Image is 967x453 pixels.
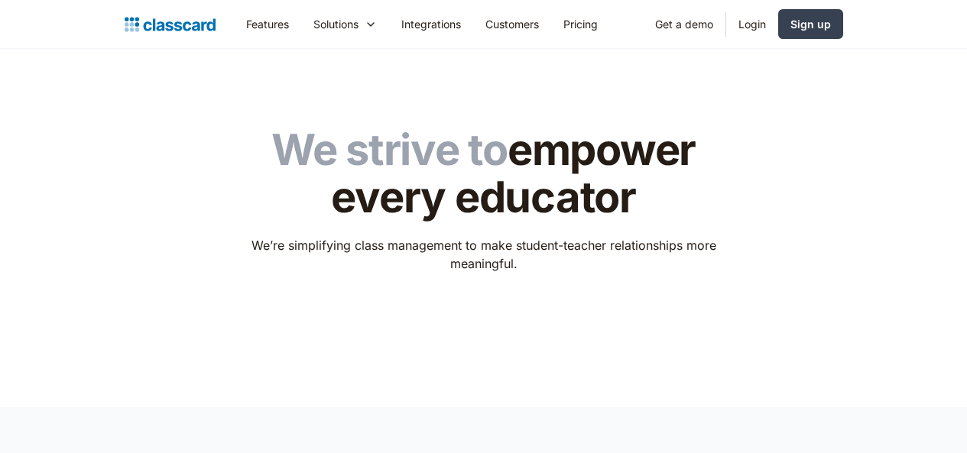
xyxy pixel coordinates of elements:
a: Login [726,7,778,41]
a: Customers [473,7,551,41]
div: Solutions [301,7,389,41]
div: Sign up [790,16,831,32]
a: Pricing [551,7,610,41]
h1: empower every educator [241,127,726,221]
div: Solutions [313,16,359,32]
a: Sign up [778,9,843,39]
a: Get a demo [643,7,725,41]
a: Integrations [389,7,473,41]
a: home [125,14,216,35]
p: We’re simplifying class management to make student-teacher relationships more meaningful. [241,236,726,273]
span: We strive to [271,124,508,176]
a: Features [234,7,301,41]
